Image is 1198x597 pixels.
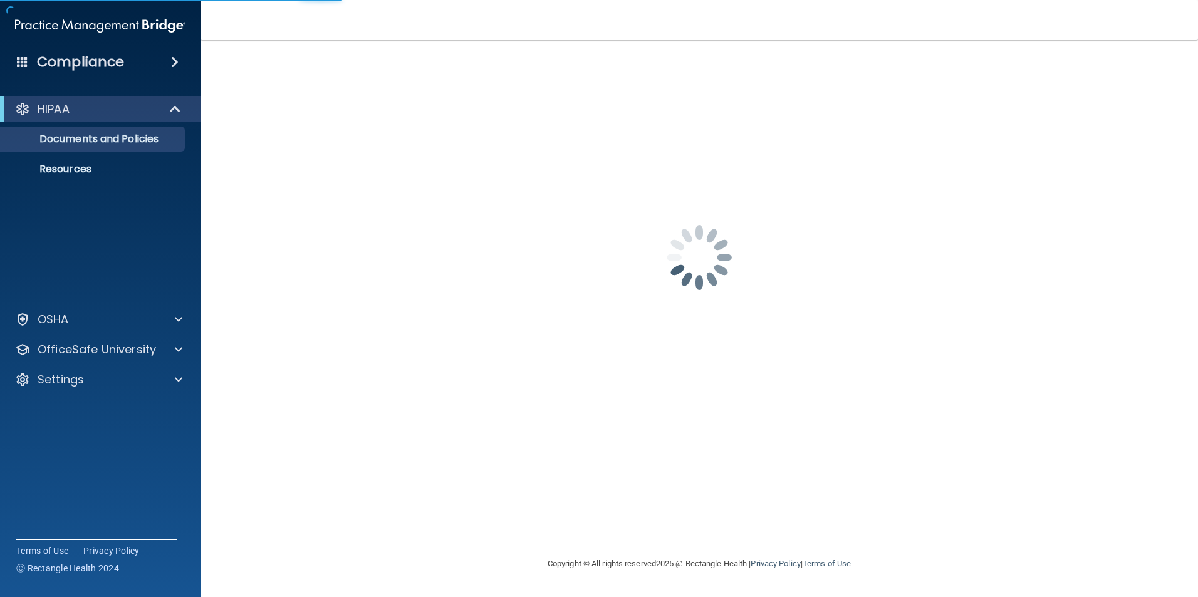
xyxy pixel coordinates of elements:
[981,508,1183,558] iframe: Drift Widget Chat Controller
[15,342,182,357] a: OfficeSafe University
[15,101,182,117] a: HIPAA
[471,544,928,584] div: Copyright © All rights reserved 2025 @ Rectangle Health | |
[15,312,182,327] a: OSHA
[15,372,182,387] a: Settings
[8,163,179,175] p: Resources
[37,53,124,71] h4: Compliance
[751,559,800,568] a: Privacy Policy
[803,559,851,568] a: Terms of Use
[15,13,185,38] img: PMB logo
[38,342,156,357] p: OfficeSafe University
[8,133,179,145] p: Documents and Policies
[38,101,70,117] p: HIPAA
[83,544,140,557] a: Privacy Policy
[637,195,762,320] img: spinner.e123f6fc.gif
[38,372,84,387] p: Settings
[38,312,69,327] p: OSHA
[16,562,119,574] span: Ⓒ Rectangle Health 2024
[16,544,68,557] a: Terms of Use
